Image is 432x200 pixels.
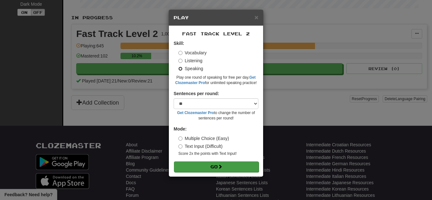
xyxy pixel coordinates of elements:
span: Fast Track Level 2 [182,31,250,36]
label: Listening [178,58,202,64]
label: Text Input (Difficult) [178,143,223,149]
input: Multiple Choice (Easy) [178,136,182,141]
span: × [255,14,258,21]
input: Speaking [178,67,182,71]
a: Get Clozemaster Pro [177,111,214,115]
input: Vocabulary [178,51,182,55]
label: Speaking [178,65,203,72]
input: Text Input (Difficult) [178,144,182,148]
button: Close [255,14,258,21]
strong: Skill: [174,41,184,46]
label: Vocabulary [178,50,207,56]
h5: Play [174,15,258,21]
small: to change the number of sentences per round! [174,110,258,121]
input: Listening [178,59,182,63]
strong: Mode: [174,126,187,131]
small: Play one round of speaking for free per day. for unlimited speaking practice! [174,75,258,86]
label: Sentences per round: [174,90,219,97]
label: Multiple Choice (Easy) [178,135,229,142]
small: Score 2x the points with Text Input ! [178,151,258,156]
button: Go [174,161,259,172]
